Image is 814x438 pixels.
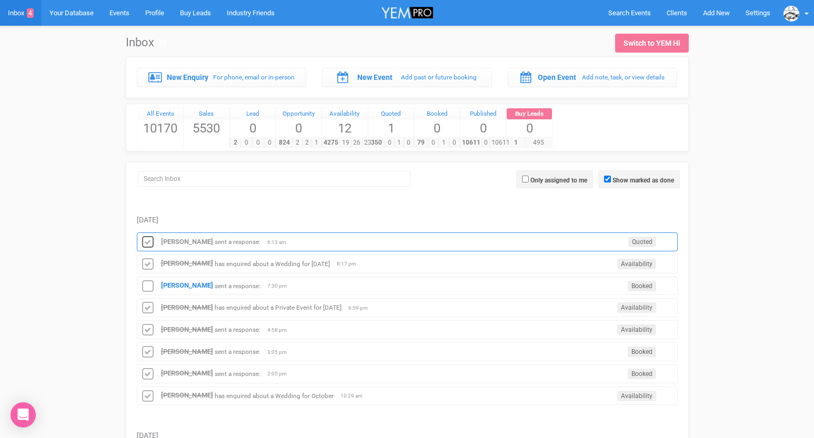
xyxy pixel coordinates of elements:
a: Sales [184,108,229,120]
span: 2:05 pm [267,370,294,378]
span: 10:29 am [340,392,367,400]
h5: [DATE] [137,216,678,224]
div: Switch to YEM Hi [624,38,680,48]
a: Opportunity [276,108,321,120]
span: 4275 [321,138,340,148]
small: sent a response: [215,348,260,355]
span: 0 [276,119,321,137]
span: 10170 [138,119,184,137]
span: Quoted [628,237,656,247]
small: has enquired about a Private Event for [DATE] [215,304,341,311]
span: 0 [428,138,439,148]
strong: [PERSON_NAME] [161,369,213,377]
label: New Enquiry [167,72,208,83]
span: 1 [506,138,526,148]
span: 10611 [460,138,483,148]
a: [PERSON_NAME] [161,259,213,267]
span: Booked [628,347,656,357]
a: Switch to YEM Hi [615,34,689,53]
a: Published [460,108,506,120]
span: 0 [449,138,460,148]
label: Only assigned to me [530,176,587,185]
span: 0 [230,119,276,137]
span: 0 [414,119,460,137]
span: 0 [460,119,506,137]
span: 5530 [184,119,229,137]
span: 79 [414,138,428,148]
a: [PERSON_NAME] [161,238,213,246]
span: 2 [229,138,242,148]
span: 350 [368,138,385,148]
span: 10611 [489,138,512,148]
small: For phone, email or in-person [213,74,295,81]
a: New Enquiry For phone, email or in-person [137,68,307,87]
span: 6:59 pm [348,304,375,312]
span: 1 [311,138,321,148]
h1: Inbox [126,36,166,49]
small: has enquired about a Wedding for October [215,392,334,399]
a: [PERSON_NAME] [161,391,213,399]
small: Add past or future booking [401,74,477,81]
a: [PERSON_NAME] [161,348,213,355]
a: Availability [322,108,368,120]
a: Buy Leads [507,108,552,120]
span: Availability [617,391,656,401]
span: 495 [525,138,552,148]
span: Availability [617,302,656,313]
span: 6:13 am [267,239,294,246]
small: Add note, task, or view details [582,74,665,81]
small: has enquired about a Wedding for [DATE] [215,260,330,267]
div: Lead [230,108,276,120]
small: sent a response: [215,370,260,377]
span: 0 [404,138,414,148]
label: New Event [357,72,393,83]
span: Booked [628,369,656,379]
span: 12 [322,119,368,137]
div: Open Intercom Messenger [11,402,36,427]
span: 3:05 pm [267,349,294,356]
span: 2 [293,138,303,148]
span: 2 [302,138,312,148]
span: 26 [351,138,363,148]
span: Availability [617,259,656,269]
img: data [783,6,799,22]
span: 19 [340,138,351,148]
a: [PERSON_NAME] [161,325,213,333]
span: 1 [368,119,414,137]
span: 4:58 pm [267,327,294,334]
label: Show marked as done [612,176,674,185]
span: 0 [240,138,253,148]
span: 4 [27,8,34,18]
a: [PERSON_NAME] [161,303,213,311]
small: sent a response: [215,282,260,289]
a: New Event Add past or future booking [322,68,492,87]
span: 0 [385,138,395,148]
span: Availability [617,324,656,335]
input: Search Inbox [138,171,410,187]
span: 0 [264,138,276,148]
strong: [PERSON_NAME] [161,281,213,289]
span: 0 [482,138,490,148]
span: 7:30 pm [267,282,294,290]
small: sent a response: [215,238,260,246]
a: All Events [138,108,184,120]
a: Quoted [368,108,414,120]
span: 1 [438,138,449,148]
span: 824 [275,138,293,148]
span: Add New [703,9,730,17]
span: Booked [628,281,656,291]
a: Booked [414,108,460,120]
